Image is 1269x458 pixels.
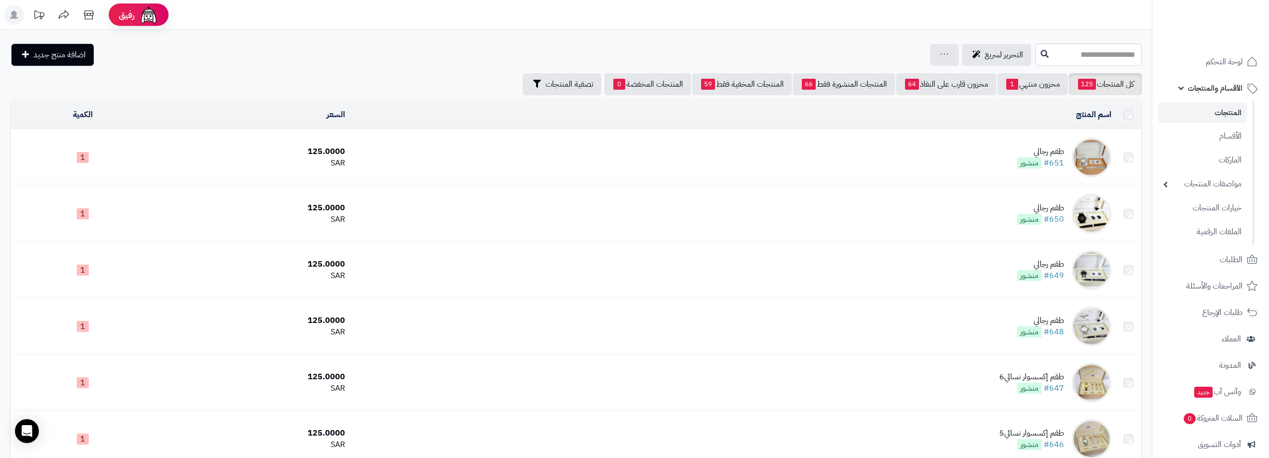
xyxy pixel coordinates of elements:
[1188,81,1243,95] span: الأقسام والمنتجات
[896,73,996,95] a: مخزون قارب على النفاذ64
[327,109,345,121] a: السعر
[1183,411,1243,425] span: السلات المتروكة
[159,270,345,282] div: SAR
[1072,250,1111,290] img: طقم رجالي
[77,434,89,445] span: 1
[15,419,39,443] div: Open Intercom Messenger
[905,79,919,90] span: 64
[1044,326,1064,338] a: #648
[1158,126,1247,147] a: الأقسام
[159,428,345,439] div: 125.0000
[1194,387,1213,398] span: جديد
[1017,157,1042,168] span: منشور
[1202,305,1243,319] span: طلبات الإرجاع
[701,79,715,90] span: 59
[11,44,94,66] a: اضافة منتج جديد
[1069,73,1142,95] a: كل المنتجات125
[793,73,895,95] a: المنتجات المنشورة فقط66
[692,73,792,95] a: المنتجات المخفية فقط59
[1158,301,1263,324] a: طلبات الإرجاع
[1072,194,1111,234] img: طقم رجالي
[159,439,345,451] div: SAR
[1078,79,1096,90] span: 125
[1006,79,1018,90] span: 1
[159,326,345,338] div: SAR
[997,73,1068,95] a: مخزون منتهي1
[1158,406,1263,430] a: السلات المتروكة0
[1158,433,1263,457] a: أدوات التسويق
[1072,138,1111,177] img: طفم رجالي
[962,44,1031,66] a: التحرير لسريع
[1158,353,1263,377] a: المدونة
[1044,382,1064,394] a: #647
[77,152,89,163] span: 1
[1017,259,1064,270] div: طقم رجالي
[77,208,89,219] span: 1
[77,377,89,388] span: 1
[119,9,135,21] span: رفيق
[1044,157,1064,169] a: #651
[159,146,345,157] div: 125.0000
[1219,358,1241,372] span: المدونة
[1017,146,1064,157] div: طفم رجالي
[26,5,51,27] a: تحديثات المنصة
[159,259,345,270] div: 125.0000
[1072,363,1111,403] img: طقم إكسسوار نسائي6
[159,371,345,383] div: 125.0000
[802,79,816,90] span: 66
[545,78,593,90] span: تصفية المنتجات
[1198,438,1241,452] span: أدوات التسويق
[73,109,93,121] a: الكمية
[1186,279,1243,293] span: المراجعات والأسئلة
[1158,274,1263,298] a: المراجعات والأسئلة
[159,383,345,394] div: SAR
[1158,221,1247,243] a: الملفات الرقمية
[1044,270,1064,282] a: #649
[1201,28,1260,49] img: logo-2.png
[999,371,1064,383] div: طقم إكسسوار نسائي6
[1206,55,1243,69] span: لوحة التحكم
[139,5,159,25] img: ai-face.png
[1017,214,1042,225] span: منشور
[1158,248,1263,272] a: الطلبات
[1220,253,1243,267] span: الطلبات
[1158,50,1263,74] a: لوحة التحكم
[985,49,1023,61] span: التحرير لسريع
[159,315,345,326] div: 125.0000
[1158,103,1247,123] a: المنتجات
[1017,383,1042,394] span: منشور
[159,202,345,214] div: 125.0000
[1158,327,1263,351] a: العملاء
[77,265,89,276] span: 1
[1017,439,1042,450] span: منشور
[1017,326,1042,337] span: منشور
[1222,332,1241,346] span: العملاء
[1044,439,1064,451] a: #646
[1017,202,1064,214] div: طقم رجالي
[613,79,625,90] span: 0
[523,73,601,95] button: تصفية المنتجات
[1158,173,1247,195] a: مواصفات المنتجات
[1017,315,1064,326] div: طقم رجالي
[1158,150,1247,171] a: الماركات
[1193,385,1241,399] span: وآتس آب
[1076,109,1111,121] a: اسم المنتج
[999,428,1064,439] div: طقم إكسسوار نسائي5
[1072,306,1111,346] img: طقم رجالي
[33,49,86,61] span: اضافة منتج جديد
[1017,270,1042,281] span: منشور
[1044,213,1064,225] a: #650
[1184,413,1196,424] span: 0
[1158,380,1263,404] a: وآتس آبجديد
[77,321,89,332] span: 1
[159,157,345,169] div: SAR
[604,73,691,95] a: المنتجات المخفضة0
[159,214,345,225] div: SAR
[1158,197,1247,219] a: خيارات المنتجات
